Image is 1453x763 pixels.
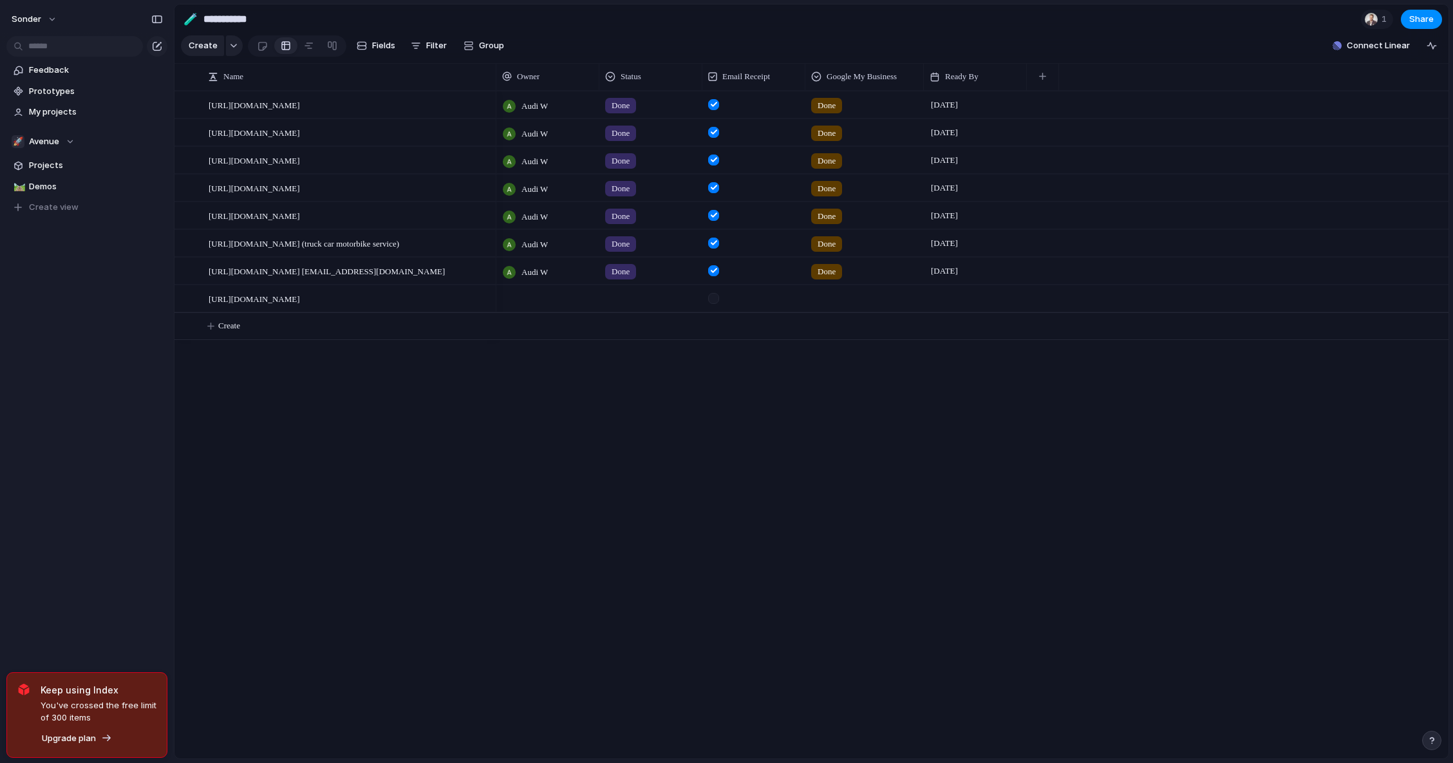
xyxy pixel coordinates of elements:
span: Share [1409,13,1434,26]
span: [DATE] [928,236,961,251]
span: Feedback [29,64,163,77]
span: Filter [426,39,447,52]
span: [DATE] [928,180,961,196]
span: Avenue [29,135,59,148]
button: sonder [6,9,64,30]
button: Create view [6,198,167,217]
span: You've crossed the free limit of 300 items [41,699,156,724]
span: [URL][DOMAIN_NAME] (truck car motorbike service) [209,236,399,250]
span: Audi W [521,127,548,140]
span: Done [612,265,630,278]
button: Group [457,35,511,56]
span: Google My Business [827,70,897,83]
span: Audi W [521,238,548,251]
span: [URL][DOMAIN_NAME] [209,291,300,306]
span: Projects [29,159,163,172]
span: [URL][DOMAIN_NAME] [EMAIL_ADDRESS][DOMAIN_NAME] [209,263,445,278]
span: Create [189,39,218,52]
button: 🛤️ [12,180,24,193]
span: Upgrade plan [42,732,96,745]
span: sonder [12,13,41,26]
a: 🛤️Demos [6,177,167,196]
a: Feedback [6,61,167,80]
span: Done [612,127,630,140]
span: Done [612,210,630,223]
span: Ready By [945,70,979,83]
div: 🚀 [12,135,24,148]
span: Demos [29,180,163,193]
span: Fields [372,39,395,52]
span: [DATE] [928,125,961,140]
span: Group [479,39,504,52]
span: [DATE] [928,153,961,168]
span: [DATE] [928,208,961,223]
a: Prototypes [6,82,167,101]
span: Keep using Index [41,683,156,697]
button: 🚀Avenue [6,132,167,151]
span: Owner [517,70,539,83]
span: Create view [29,201,79,214]
span: Done [818,127,836,140]
button: Upgrade plan [38,730,116,748]
span: Connect Linear [1347,39,1410,52]
button: 🧪 [180,9,201,30]
div: 🧪 [183,10,198,28]
button: Share [1401,10,1442,29]
span: [URL][DOMAIN_NAME] [209,180,300,195]
span: Audi W [521,211,548,223]
button: Create [181,35,224,56]
span: [URL][DOMAIN_NAME] [209,153,300,167]
span: Status [621,70,641,83]
span: My projects [29,106,163,118]
span: Audi W [521,100,548,113]
span: Done [818,99,836,112]
button: Fields [352,35,400,56]
span: Done [818,155,836,167]
span: Name [223,70,243,83]
span: Done [612,238,630,250]
span: Done [818,265,836,278]
span: Prototypes [29,85,163,98]
span: Done [818,210,836,223]
span: Done [612,155,630,167]
span: Audi W [521,155,548,168]
span: [URL][DOMAIN_NAME] [209,97,300,112]
span: Email Receipt [722,70,770,83]
span: [DATE] [928,97,961,113]
span: Done [818,238,836,250]
span: 1 [1382,13,1391,26]
span: Done [818,182,836,195]
span: Done [612,99,630,112]
span: [URL][DOMAIN_NAME] [209,208,300,223]
a: Projects [6,156,167,175]
span: [DATE] [928,263,961,279]
span: Audi W [521,183,548,196]
span: Audi W [521,266,548,279]
span: Done [612,182,630,195]
div: 🛤️ [14,179,23,194]
a: My projects [6,102,167,122]
button: Filter [406,35,452,56]
button: Connect Linear [1327,36,1415,55]
span: Create [218,319,240,332]
span: [URL][DOMAIN_NAME] [209,125,300,140]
